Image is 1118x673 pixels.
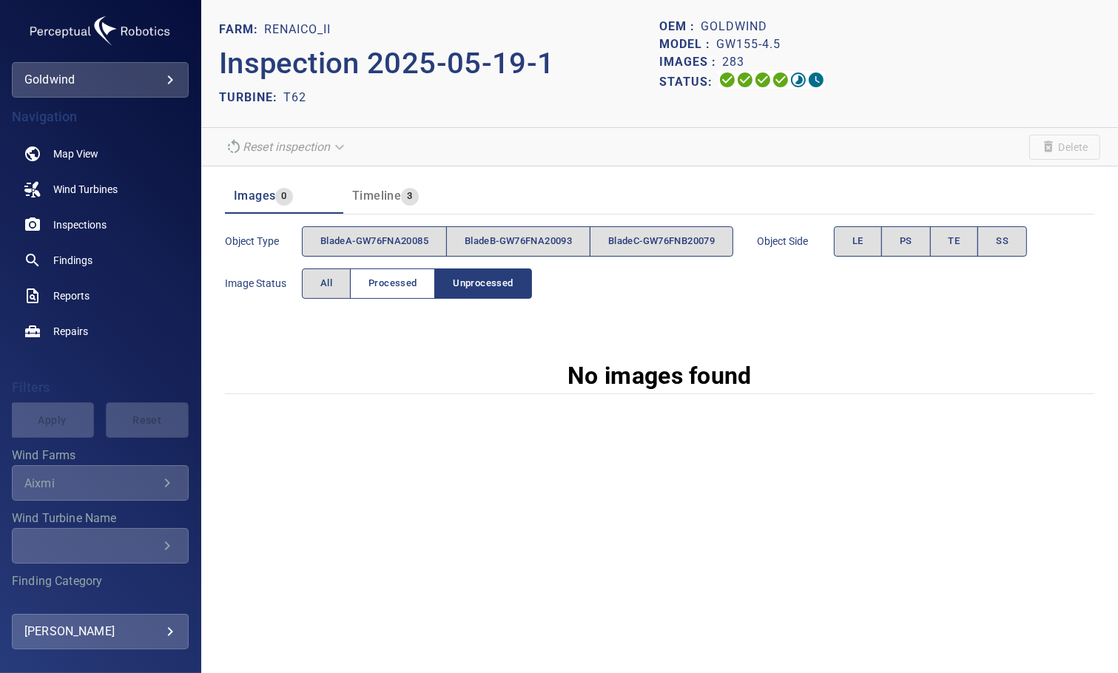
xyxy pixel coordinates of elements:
div: Wind Turbine Name [12,528,189,564]
em: Reset inspection [243,140,330,154]
p: TURBINE: [219,89,283,106]
div: Unable to reset the inspection due to your user permissions [219,134,354,160]
button: bladeC-GW76FNB20079 [590,226,733,257]
button: All [302,268,351,299]
span: PS [900,233,912,250]
button: bladeA-GW76FNA20085 [302,226,447,257]
a: inspections noActive [12,207,189,243]
h4: Navigation [12,109,189,124]
svg: Classification 0% [807,71,825,89]
button: TE [930,226,979,257]
div: [PERSON_NAME] [24,620,176,643]
div: Reset inspection [219,134,354,160]
span: Object type [225,234,302,248]
img: goldwind-logo [26,12,174,50]
div: objectType [302,226,733,257]
a: repairs noActive [12,314,189,349]
div: imageStatus [302,268,532,299]
span: TE [949,233,960,250]
div: Wind Farms [12,465,189,501]
p: Images : [659,53,722,71]
button: Unprocessed [434,268,531,299]
p: FARM: [219,21,264,38]
span: bladeA-GW76FNA20085 [320,233,428,250]
svg: Uploading 100% [718,71,736,89]
label: Finding Category [12,575,189,587]
p: Model : [659,35,716,53]
a: map noActive [12,136,189,172]
p: GW155-4.5 [716,35,781,53]
p: OEM : [659,18,701,35]
div: Aixmi [24,476,158,490]
span: Object Side [757,234,834,248]
span: Images [234,189,275,203]
p: Renaico_II [264,21,331,38]
span: Findings [53,253,92,268]
p: 283 [722,53,744,71]
span: All [320,275,332,292]
p: Status: [659,71,718,92]
span: bladeB-GW76FNA20093 [465,233,572,250]
button: LE [834,226,882,257]
div: objectSide [834,226,1027,257]
a: reports noActive [12,278,189,314]
p: T62 [283,89,306,106]
span: Image Status [225,276,302,291]
p: No images found [568,358,752,393]
span: Wind Turbines [53,182,118,197]
span: Reports [53,288,90,303]
p: Inspection 2025-05-19-1 [219,41,660,86]
span: Inspections [53,217,107,232]
svg: Data Formatted 100% [736,71,754,89]
span: Timeline [352,189,401,203]
h4: Filters [12,380,189,395]
span: Repairs [53,324,88,339]
svg: Selecting 100% [754,71,772,89]
span: bladeC-GW76FNB20079 [608,233,715,250]
span: Unable to delete the inspection due to your user permissions [1029,135,1100,160]
button: SS [977,226,1027,257]
span: Processed [368,275,417,292]
button: Processed [350,268,435,299]
svg: ML Processing 100% [772,71,789,89]
span: LE [852,233,863,250]
div: goldwind [12,62,189,98]
span: Unprocessed [453,275,513,292]
svg: Matching 36% [789,71,807,89]
span: 0 [275,188,292,205]
label: Wind Turbine Name [12,513,189,524]
button: PS [881,226,931,257]
div: goldwind [24,68,176,92]
span: 3 [401,188,418,205]
p: Goldwind [701,18,767,35]
button: bladeB-GW76FNA20093 [446,226,590,257]
a: windturbines noActive [12,172,189,207]
span: SS [996,233,1008,250]
a: findings noActive [12,243,189,278]
label: Wind Farms [12,450,189,461]
span: Map View [53,146,98,161]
